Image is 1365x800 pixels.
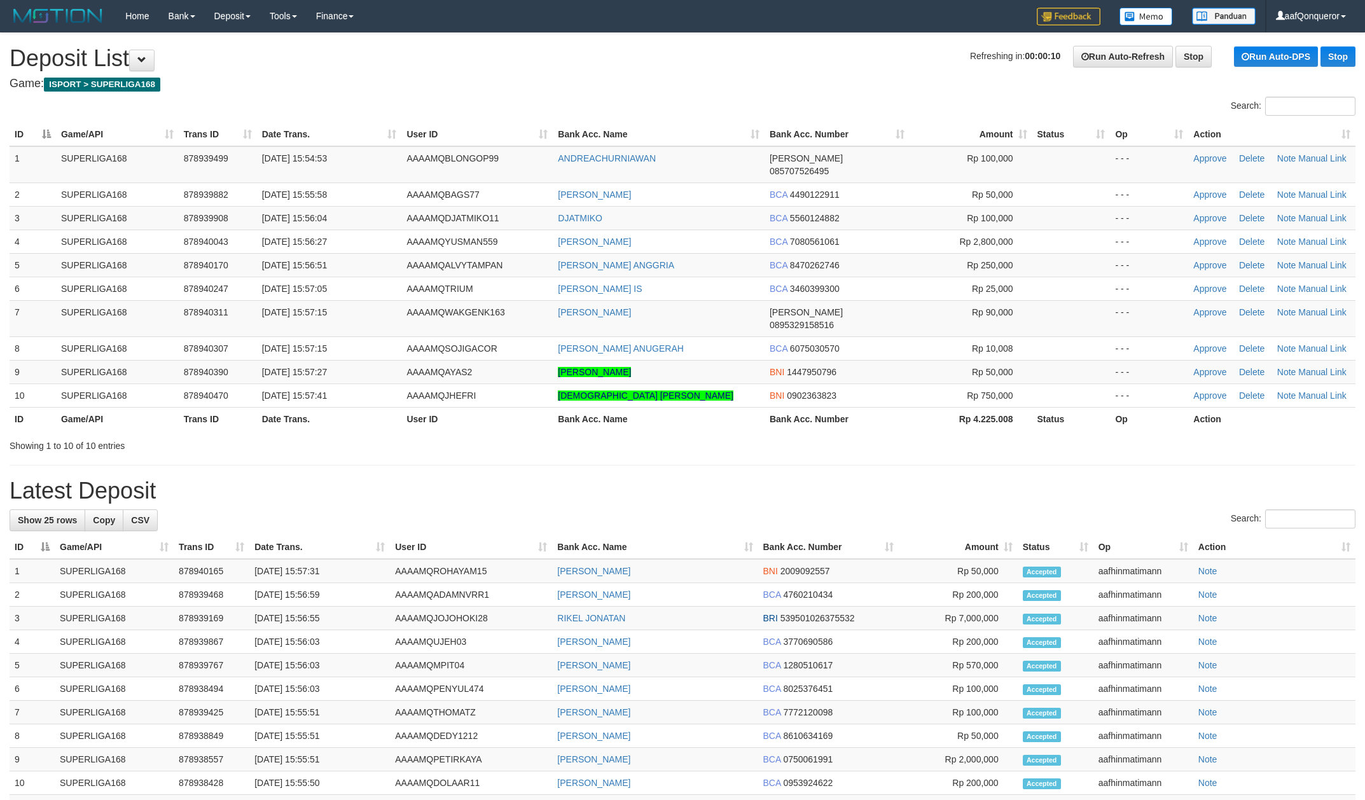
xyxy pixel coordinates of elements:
th: Action: activate to sort column ascending [1188,123,1355,146]
a: Note [1198,637,1217,647]
td: aafhinmatimann [1093,559,1193,583]
a: Note [1277,213,1296,223]
span: Accepted [1023,567,1061,577]
a: Delete [1239,284,1265,294]
a: Note [1277,153,1296,163]
a: Note [1277,260,1296,270]
span: [DATE] 15:56:04 [262,213,327,223]
a: Delete [1239,307,1265,317]
strong: 00:00:10 [1025,51,1060,61]
td: [DATE] 15:56:59 [249,583,390,607]
td: 6 [10,677,55,701]
span: 878940307 [184,343,228,354]
span: Copy [93,515,115,525]
th: Status: activate to sort column ascending [1018,535,1093,559]
td: - - - [1110,336,1188,360]
a: Note [1277,284,1296,294]
a: DJATMIKO [558,213,602,223]
span: BNI [763,566,778,576]
a: Approve [1193,367,1226,377]
span: Copy 0902363823 to clipboard [787,390,836,401]
th: Bank Acc. Number [765,407,910,431]
td: 6 [10,277,56,300]
span: AAAAMQALVYTAMPAN [406,260,502,270]
td: - - - [1110,253,1188,277]
span: Copy 0895329158516 to clipboard [770,320,834,330]
td: 8 [10,336,56,360]
a: Run Auto-Refresh [1073,46,1173,67]
a: Delete [1239,390,1265,401]
img: MOTION_logo.png [10,6,106,25]
td: [DATE] 15:56:03 [249,677,390,701]
span: 878940311 [184,307,228,317]
span: BCA [763,590,781,600]
span: 878939908 [184,213,228,223]
span: BNI [770,390,784,401]
td: 7 [10,701,55,724]
td: aafhinmatimann [1093,724,1193,748]
td: 878938494 [174,677,249,701]
span: Copy 4490122911 to clipboard [790,190,840,200]
span: Copy 539501026375532 to clipboard [780,613,855,623]
span: AAAAMQBAGS77 [406,190,479,200]
td: 9 [10,360,56,383]
a: Note [1277,343,1296,354]
span: Accepted [1023,731,1061,742]
th: Bank Acc. Name: activate to sort column ascending [552,535,758,559]
img: panduan.png [1192,8,1256,25]
td: aafhinmatimann [1093,677,1193,701]
span: 878939882 [184,190,228,200]
a: Note [1198,590,1217,600]
a: Note [1277,190,1296,200]
a: Note [1277,367,1296,377]
td: - - - [1110,146,1188,183]
td: Rp 100,000 [899,701,1018,724]
a: [PERSON_NAME] [557,637,630,647]
span: BRI [763,613,778,623]
a: Approve [1193,213,1226,223]
th: Game/API: activate to sort column ascending [55,535,174,559]
a: Approve [1193,153,1226,163]
th: Trans ID: activate to sort column ascending [174,535,249,559]
a: Manual Link [1298,153,1347,163]
td: [DATE] 15:57:31 [249,559,390,583]
img: Button%20Memo.svg [1119,8,1173,25]
td: - - - [1110,277,1188,300]
a: Delete [1239,343,1265,354]
td: SUPERLIGA168 [56,277,179,300]
td: aafhinmatimann [1093,630,1193,654]
label: Search: [1231,97,1355,116]
a: [PERSON_NAME] [557,754,630,764]
a: [PERSON_NAME] [558,307,631,317]
a: [PERSON_NAME] [558,367,631,377]
a: Note [1198,613,1217,623]
td: 4 [10,230,56,253]
td: 1 [10,146,56,183]
span: [DATE] 15:54:53 [262,153,327,163]
span: [DATE] 15:57:15 [262,307,327,317]
span: Copy 8470262746 to clipboard [790,260,840,270]
td: aafhinmatimann [1093,654,1193,677]
td: SUPERLIGA168 [56,183,179,206]
th: Rp 4.225.008 [910,407,1032,431]
td: SUPERLIGA168 [56,230,179,253]
td: 4 [10,630,55,654]
th: Op [1110,407,1188,431]
span: Copy 7772120098 to clipboard [783,707,833,717]
span: [PERSON_NAME] [770,153,843,163]
a: Approve [1193,260,1226,270]
a: Note [1198,566,1217,576]
span: Copy 6075030570 to clipboard [790,343,840,354]
td: AAAAMQPENYUL474 [390,677,552,701]
td: Rp 50,000 [899,559,1018,583]
span: Show 25 rows [18,515,77,525]
span: AAAAMQDJATMIKO11 [406,213,499,223]
a: [PERSON_NAME] [557,707,630,717]
td: SUPERLIGA168 [56,253,179,277]
td: 878939867 [174,630,249,654]
td: SUPERLIGA168 [55,583,174,607]
span: Copy 3770690586 to clipboard [783,637,833,647]
td: Rp 7,000,000 [899,607,1018,630]
a: Note [1198,731,1217,741]
th: Game/API [56,407,179,431]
